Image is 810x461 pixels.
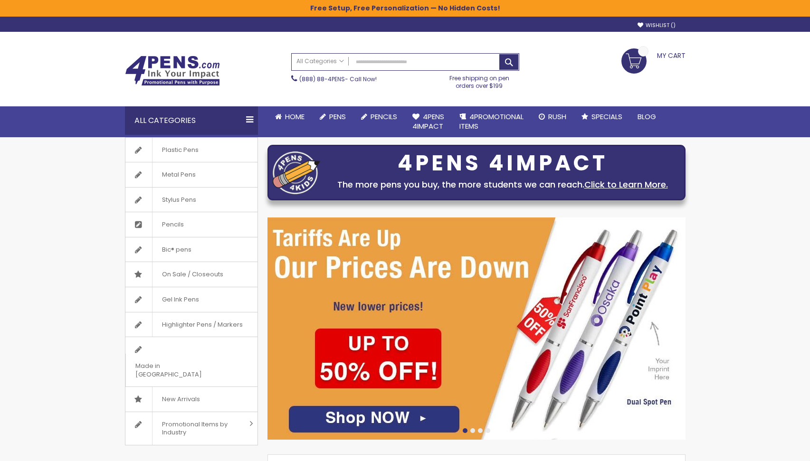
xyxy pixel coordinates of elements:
a: 4PROMOTIONALITEMS [452,106,531,137]
a: Pencils [353,106,405,127]
a: Pencils [125,212,257,237]
a: All Categories [292,54,349,69]
a: Gel Ink Pens [125,287,257,312]
span: Specials [591,112,622,122]
span: Promotional Items by Industry [152,412,246,445]
span: 4Pens 4impact [412,112,444,131]
a: Plastic Pens [125,138,257,162]
span: On Sale / Closeouts [152,262,233,287]
a: Made in [GEOGRAPHIC_DATA] [125,337,257,386]
a: Stylus Pens [125,188,257,212]
a: New Arrivals [125,387,257,412]
span: New Arrivals [152,387,210,412]
img: /cheap-promotional-products.html [267,217,686,440]
a: Specials [574,106,630,127]
span: Blog [638,112,656,122]
span: Highlighter Pens / Markers [152,312,252,337]
div: All Categories [125,106,258,135]
a: Click to Learn More. [584,179,668,190]
a: (888) 88-4PENS [299,75,345,83]
img: 4Pens Custom Pens and Promotional Products [125,56,220,86]
a: On Sale / Closeouts [125,262,257,287]
a: Metal Pens [125,162,257,187]
div: Free shipping on pen orders over $199 [439,71,519,90]
div: 4PENS 4IMPACT [325,153,680,173]
span: Pens [329,112,346,122]
span: Stylus Pens [152,188,206,212]
span: Metal Pens [152,162,205,187]
a: Promotional Items by Industry [125,412,257,445]
a: Home [267,106,312,127]
span: Pencils [371,112,397,122]
span: Plastic Pens [152,138,208,162]
a: Highlighter Pens / Markers [125,312,257,337]
img: four_pen_logo.png [273,151,320,194]
span: Rush [548,112,566,122]
a: Wishlist [638,22,676,29]
span: Pencils [152,212,193,237]
span: - Call Now! [299,75,377,83]
div: The more pens you buy, the more students we can reach. [325,178,680,191]
span: All Categories [296,57,344,65]
a: Bic® pens [125,237,257,262]
a: Blog [630,106,664,127]
a: 4Pens4impact [405,106,452,137]
span: Home [285,112,305,122]
a: Rush [531,106,574,127]
a: Pens [312,106,353,127]
span: 4PROMOTIONAL ITEMS [459,112,524,131]
span: Made in [GEOGRAPHIC_DATA] [125,354,234,386]
span: Bic® pens [152,237,201,262]
span: Gel Ink Pens [152,287,209,312]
